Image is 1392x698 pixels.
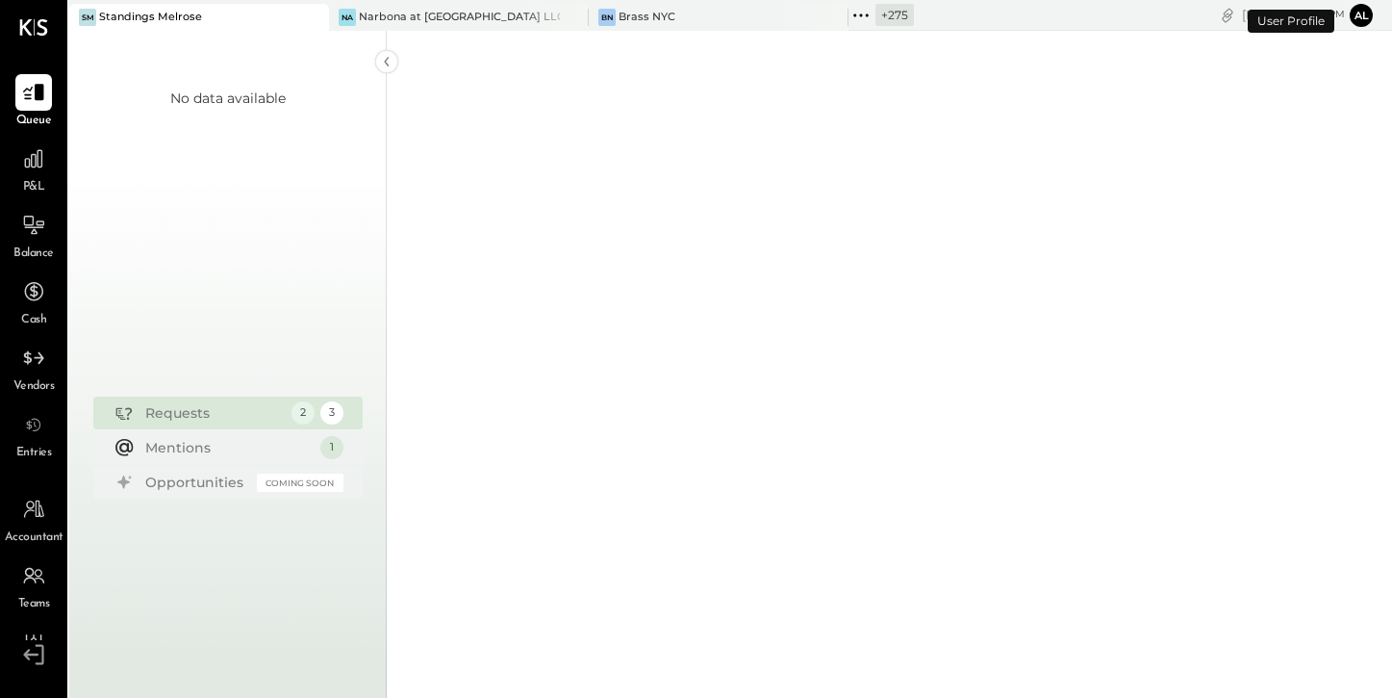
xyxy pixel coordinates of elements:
div: 1 [320,436,343,459]
div: [DATE] [1242,6,1345,24]
span: Entries [16,445,52,462]
div: User Profile [1248,10,1334,33]
span: pm [1329,8,1345,21]
span: 11 : 27 [1287,6,1326,24]
div: BN [598,9,616,26]
span: Accountant [5,530,63,547]
span: Cash [21,312,46,329]
a: P&L [1,141,66,196]
div: + 275 [875,4,914,26]
button: Al [1350,4,1373,27]
a: Cash [1,273,66,329]
div: No data available [170,89,286,108]
div: Coming Soon [257,474,343,492]
span: Queue [16,113,52,130]
div: 2 [291,401,315,425]
div: Opportunities [145,473,247,492]
a: Queue [1,74,66,130]
div: SM [79,9,96,26]
span: P&L [23,179,45,196]
a: Accountant [1,491,66,547]
div: Requests [145,403,282,423]
a: Balance [1,207,66,263]
div: copy link [1218,5,1237,25]
span: Balance [13,246,54,263]
a: Entries [1,406,66,462]
div: Mentions [145,438,311,457]
div: Na [339,9,356,26]
div: Brass NYC [619,10,675,25]
a: Teams [1,557,66,613]
span: Teams [18,596,50,613]
a: Vendors [1,340,66,396]
span: Vendors [13,378,55,396]
div: Standings Melrose [99,10,202,25]
div: Narbona at [GEOGRAPHIC_DATA] LLC [359,10,560,25]
div: 3 [320,401,343,425]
